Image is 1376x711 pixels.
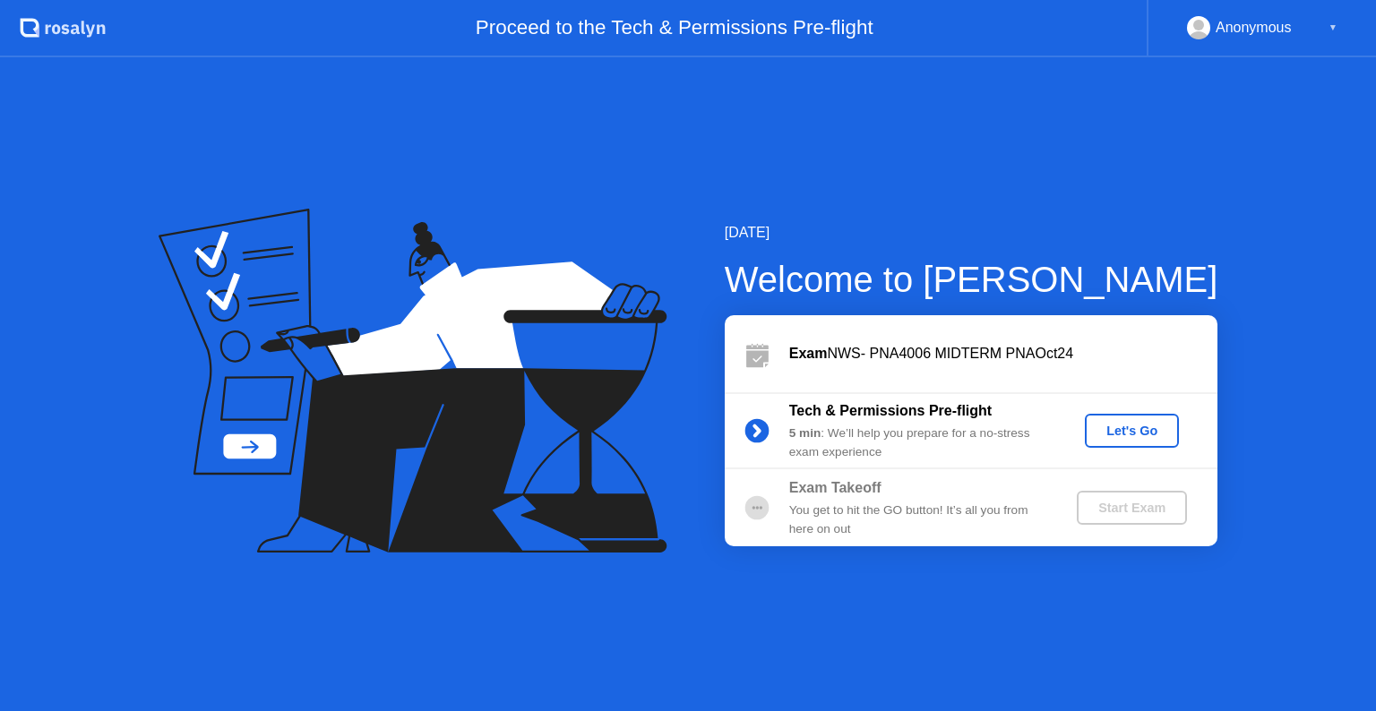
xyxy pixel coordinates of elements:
b: Tech & Permissions Pre-flight [789,403,992,418]
b: Exam Takeoff [789,480,881,495]
button: Let's Go [1085,414,1179,448]
div: [DATE] [725,222,1218,244]
button: Start Exam [1077,491,1187,525]
div: NWS- PNA4006 MIDTERM PNAOct24 [789,343,1217,364]
div: : We’ll help you prepare for a no-stress exam experience [789,424,1047,461]
div: ▼ [1329,16,1337,39]
div: You get to hit the GO button! It’s all you from here on out [789,501,1047,538]
b: Exam [789,346,828,361]
div: Welcome to [PERSON_NAME] [725,253,1218,306]
b: 5 min [789,426,821,440]
div: Let's Go [1092,424,1172,438]
div: Start Exam [1084,501,1180,515]
div: Anonymous [1216,16,1292,39]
